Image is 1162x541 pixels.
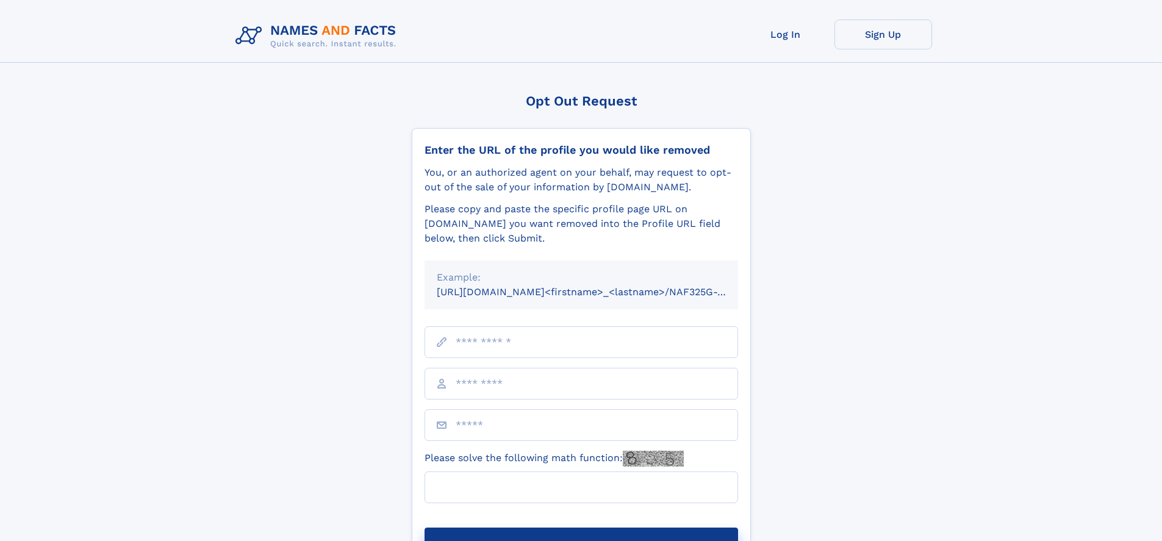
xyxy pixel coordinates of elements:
[425,202,738,246] div: Please copy and paste the specific profile page URL on [DOMAIN_NAME] you want removed into the Pr...
[437,286,761,298] small: [URL][DOMAIN_NAME]<firstname>_<lastname>/NAF325G-xxxxxxxx
[425,165,738,195] div: You, or an authorized agent on your behalf, may request to opt-out of the sale of your informatio...
[737,20,834,49] a: Log In
[834,20,932,49] a: Sign Up
[412,93,751,109] div: Opt Out Request
[231,20,406,52] img: Logo Names and Facts
[425,451,684,467] label: Please solve the following math function:
[425,143,738,157] div: Enter the URL of the profile you would like removed
[437,270,726,285] div: Example:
